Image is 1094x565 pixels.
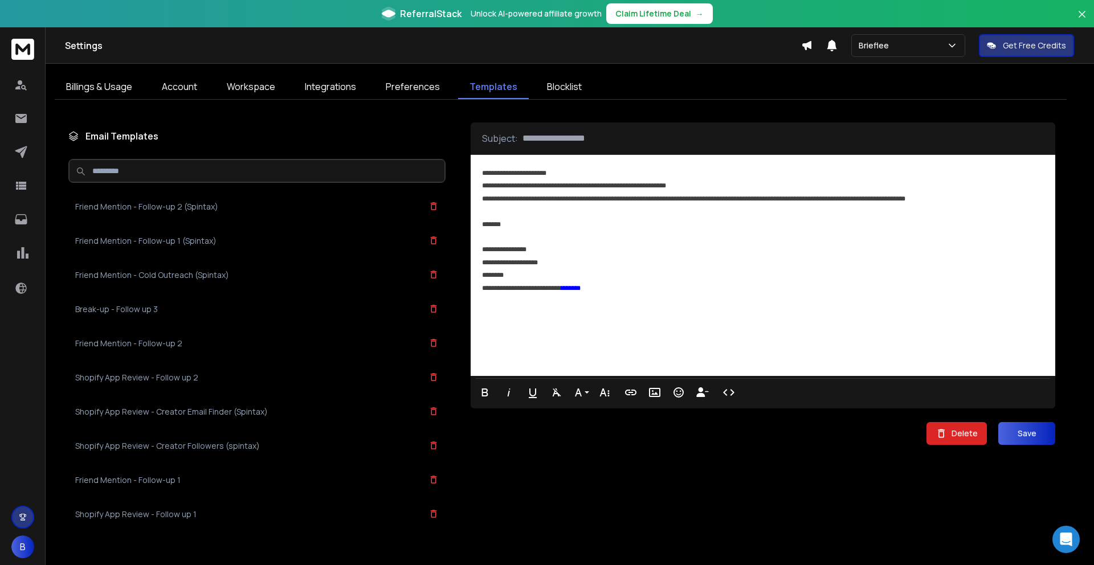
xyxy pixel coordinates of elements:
h3: Friend Mention - Follow-up 2 [75,338,182,349]
button: Font Family [570,381,591,404]
div: Open Intercom Messenger [1052,526,1080,553]
button: Underline (⌘U) [522,381,544,404]
button: More Text [594,381,615,404]
h3: Break-up - Follow up 3 [75,304,158,315]
h3: Friend Mention - Follow-up 2 (Spintax) [75,201,218,212]
h1: Settings [65,39,801,52]
a: Blocklist [536,75,593,99]
button: Save [998,422,1055,445]
h3: Shopify App Review - Follow up 2 [75,372,198,383]
p: Get Free Credits [1003,40,1066,51]
button: Close banner [1075,7,1089,34]
p: Subject: [482,132,518,145]
button: Code View [718,381,740,404]
button: Bold (⌘B) [474,381,496,404]
button: Delete [926,422,987,445]
a: Billings & Usage [55,75,144,99]
a: Workspace [215,75,287,99]
h3: Shopify App Review - Creator Followers (spintax) [75,440,260,452]
p: Brieflee [859,40,893,51]
a: Templates [458,75,529,99]
h3: Friend Mention - Follow-up 1 (Spintax) [75,235,217,247]
h3: Shopify App Review - Follow up 1 [75,509,197,520]
span: → [696,8,704,19]
button: Emoticons [668,381,689,404]
span: ReferralStack [400,7,462,21]
button: Italic (⌘I) [498,381,520,404]
button: Insert Link (⌘K) [620,381,642,404]
a: Account [150,75,209,99]
a: Integrations [293,75,368,99]
button: Insert Unsubscribe Link [692,381,713,404]
h3: Shopify App Review - Creator Email Finder (Spintax) [75,406,268,417]
button: B [11,535,34,558]
h3: Friend Mention - Follow-up 1 [75,474,181,486]
button: Get Free Credits [979,34,1074,57]
button: Claim Lifetime Deal→ [606,3,713,24]
button: Clear Formatting [546,381,568,404]
p: Unlock AI-powered affiliate growth [471,8,602,19]
a: Preferences [374,75,451,99]
button: Insert Image (⌘P) [644,381,666,404]
h3: Friend Mention - Cold Outreach (Spintax) [75,269,229,281]
h1: Email Templates [68,129,446,143]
